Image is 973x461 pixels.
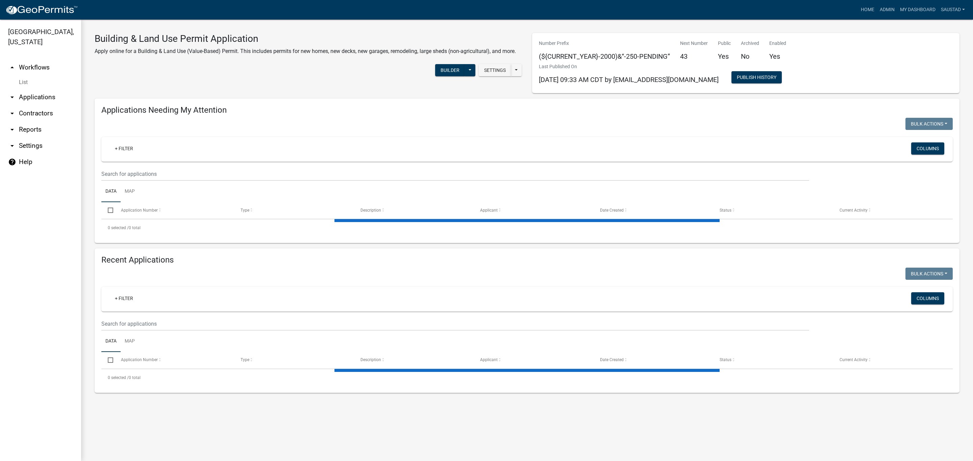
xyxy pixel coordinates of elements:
datatable-header-cell: Current Activity [833,202,953,218]
datatable-header-cell: Application Number [114,202,234,218]
a: My Dashboard [897,3,938,16]
span: 0 selected / [108,225,129,230]
p: Last Published On [539,63,719,70]
span: Current Activity [840,208,868,213]
datatable-header-cell: Date Created [593,202,713,218]
i: arrow_drop_up [8,63,16,72]
i: help [8,158,16,166]
span: 0 selected / [108,375,129,380]
datatable-header-cell: Description [354,202,474,218]
a: + Filter [109,142,139,155]
button: Bulk Actions [905,118,953,130]
input: Search for applications [101,167,809,181]
button: Settings [479,64,511,76]
a: Map [121,181,139,202]
a: Map [121,331,139,352]
a: Data [101,181,121,202]
datatable-header-cell: Status [713,352,833,368]
span: Status [720,208,731,213]
a: Data [101,331,121,352]
p: Enabled [769,40,786,47]
datatable-header-cell: Date Created [593,352,713,368]
button: Builder [435,64,465,76]
i: arrow_drop_down [8,109,16,117]
h5: No [741,52,759,60]
p: Archived [741,40,759,47]
datatable-header-cell: Type [234,202,354,218]
span: Date Created [600,208,624,213]
span: Description [360,357,381,362]
i: arrow_drop_down [8,142,16,150]
h5: 43 [680,52,708,60]
i: arrow_drop_down [8,93,16,101]
h5: (${CURRENT_YEAR}-2000)&“-250-PENDING” [539,52,670,60]
datatable-header-cell: Select [101,202,114,218]
span: Application Number [121,357,158,362]
span: Description [360,208,381,213]
a: saustad [938,3,968,16]
button: Columns [911,292,944,304]
wm-modal-confirm: Workflow Publish History [731,75,782,81]
input: Search for applications [101,317,809,331]
a: Admin [877,3,897,16]
p: Number Prefix [539,40,670,47]
span: Type [241,357,249,362]
h4: Recent Applications [101,255,953,265]
i: arrow_drop_down [8,126,16,134]
div: 0 total [101,219,953,236]
span: Applicant [480,208,498,213]
span: Date Created [600,357,624,362]
datatable-header-cell: Applicant [474,202,594,218]
p: Next Number [680,40,708,47]
button: Columns [911,142,944,155]
datatable-header-cell: Application Number [114,352,234,368]
h5: Yes [769,52,786,60]
button: Publish History [731,71,782,83]
div: 0 total [101,369,953,386]
a: + Filter [109,292,139,304]
span: Current Activity [840,357,868,362]
h3: Building & Land Use Permit Application [95,33,516,45]
p: Public [718,40,731,47]
datatable-header-cell: Current Activity [833,352,953,368]
datatable-header-cell: Type [234,352,354,368]
h4: Applications Needing My Attention [101,105,953,115]
datatable-header-cell: Applicant [474,352,594,368]
h5: Yes [718,52,731,60]
datatable-header-cell: Description [354,352,474,368]
button: Bulk Actions [905,268,953,280]
datatable-header-cell: Select [101,352,114,368]
span: Applicant [480,357,498,362]
span: Application Number [121,208,158,213]
a: Home [858,3,877,16]
datatable-header-cell: Status [713,202,833,218]
span: [DATE] 09:33 AM CDT by [EMAIL_ADDRESS][DOMAIN_NAME] [539,76,719,84]
span: Status [720,357,731,362]
span: Type [241,208,249,213]
p: Apply online for a Building & Land Use (Value-Based) Permit. This includes permits for new homes,... [95,47,516,55]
